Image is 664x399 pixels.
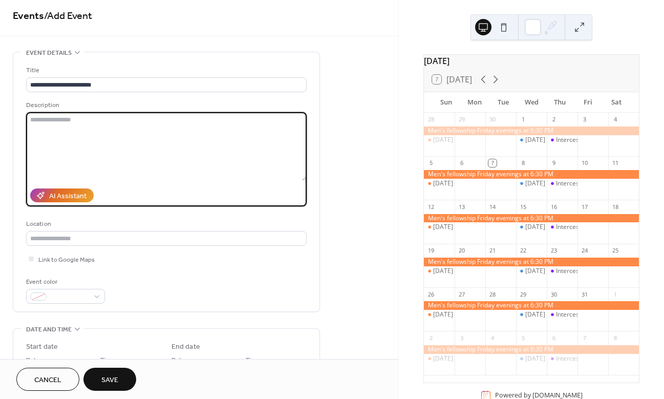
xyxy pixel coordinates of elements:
div: Tue [489,92,517,113]
div: 16 [550,203,558,211]
div: Sunday morning service [424,179,455,188]
div: Men's fellowship Friday evenings at 6:30 PM [424,170,639,179]
div: [DATE] morning service [433,354,501,363]
div: 25 [611,247,619,255]
div: [DATE] evening service [525,267,591,276]
div: [DATE] evening service [525,310,591,319]
div: Fri [574,92,602,113]
div: 2 [550,116,558,123]
div: 11 [611,159,619,167]
div: Sun [432,92,460,113]
div: AI Assistant [49,191,87,202]
div: 15 [519,203,527,211]
div: 14 [488,203,496,211]
div: Title [26,65,305,76]
div: 29 [519,290,527,298]
div: 18 [611,203,619,211]
div: Intercessory Prayer , Thursday 10:00/ 12:00 [547,179,577,188]
div: 28 [488,290,496,298]
div: 7 [581,334,588,342]
div: 7 [488,159,496,167]
div: [DATE] evening service [525,136,591,144]
div: 3 [458,334,465,342]
div: [DATE] evening service [525,354,591,363]
div: [DATE] morning service [433,179,501,188]
div: [DATE] morning service [433,136,501,144]
div: Thu [546,92,574,113]
span: / Add Event [44,6,92,26]
div: Intercessory Prayer , Thursday 10:00/ 12:00 [547,310,577,319]
div: 4 [611,116,619,123]
span: Save [101,375,118,386]
div: Men's fellowship Friday evenings at 6:30 PM [424,345,639,354]
div: Wednesday evening service [516,310,547,319]
div: Men's fellowship Friday evenings at 6:30 PM [424,258,639,266]
div: 2 [427,334,435,342]
div: Men's fellowship Friday evenings at 6:30 PM [424,301,639,310]
div: 20 [458,247,465,255]
div: 27 [458,290,465,298]
div: 6 [458,159,465,167]
span: Time [246,355,260,366]
div: 22 [519,247,527,255]
span: Date [172,355,185,366]
div: Location [26,219,305,229]
div: 31 [581,290,588,298]
div: 1 [611,290,619,298]
span: Date [26,355,40,366]
div: Wednesday evening service [516,267,547,276]
div: [DATE] morning service [433,223,501,232]
div: 23 [550,247,558,255]
div: Wed [517,92,545,113]
div: Mon [461,92,489,113]
div: End date [172,342,200,352]
button: Save [83,368,136,391]
div: 29 [458,116,465,123]
a: Events [13,6,44,26]
div: 3 [581,116,588,123]
div: [DATE] [424,55,639,67]
div: 24 [581,247,588,255]
div: [DATE] evening service [525,223,591,232]
span: Date and time [26,324,72,335]
div: 26 [427,290,435,298]
div: Intercessory Prayer , Thursday 10:00/ 12:00 [547,136,577,144]
div: Men's fellowship Friday evenings at 6:30 PM [424,127,639,135]
div: Sunday morning service [424,354,455,363]
div: [DATE] morning service [433,267,501,276]
div: Men's fellowship Friday evenings at 6:30 PM [424,214,639,223]
div: Intercessory Prayer , Thursday 10:00/ 12:00 [547,354,577,363]
div: Wednesday evening service [516,223,547,232]
div: 5 [427,159,435,167]
div: 5 [519,334,527,342]
div: Wednesday evening service [516,136,547,144]
div: 28 [427,116,435,123]
div: 12 [427,203,435,211]
span: Time [100,355,115,366]
div: [DATE] evening service [525,179,591,188]
div: 30 [488,116,496,123]
div: Start date [26,342,58,352]
div: Intercessory Prayer , Thursday 10:00/ 12:00 [547,267,577,276]
button: Cancel [16,368,79,391]
div: Sunday morning service [424,223,455,232]
div: 9 [550,159,558,167]
div: Sat [603,92,631,113]
div: 1 [519,116,527,123]
div: Wednesday evening service [516,179,547,188]
div: 17 [581,203,588,211]
div: 10 [581,159,588,167]
div: 6 [550,334,558,342]
span: Cancel [34,375,61,386]
span: Event details [26,48,72,58]
div: Sunday morning service [424,136,455,144]
div: 21 [488,247,496,255]
div: 30 [550,290,558,298]
div: [DATE] morning service [433,310,501,319]
div: 8 [519,159,527,167]
button: AI Assistant [30,188,94,202]
div: Sunday morning service [424,310,455,319]
div: 4 [488,334,496,342]
div: Wednesday evening service [516,354,547,363]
